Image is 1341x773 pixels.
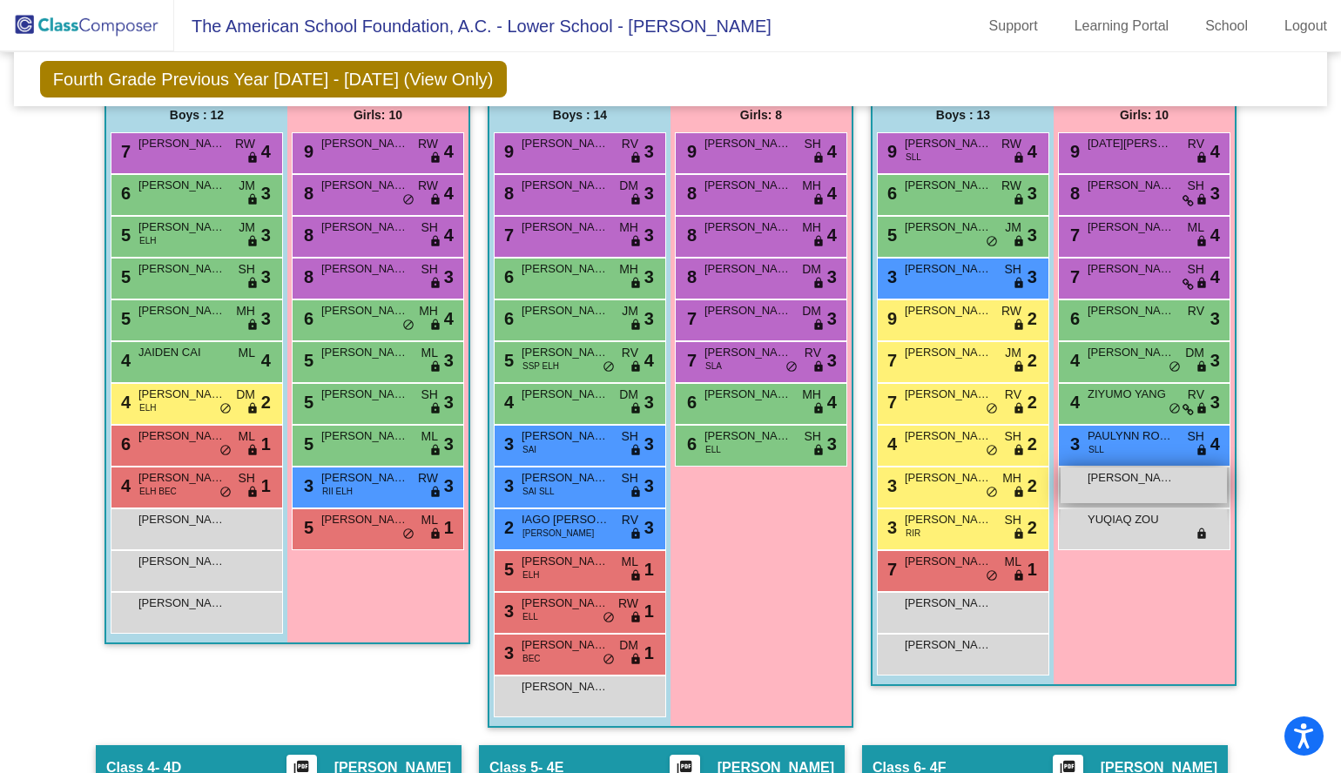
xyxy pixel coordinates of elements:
[622,135,638,153] span: RV
[117,225,131,245] span: 5
[905,427,992,445] span: [PERSON_NAME]
[644,138,654,165] span: 3
[219,444,232,458] span: do_not_disturb_alt
[1188,386,1204,404] span: RV
[1066,267,1080,286] span: 7
[986,402,998,416] span: do_not_disturb_alt
[1013,193,1025,207] span: lock
[622,427,638,446] span: SH
[704,344,792,361] span: [PERSON_NAME]
[630,486,642,500] span: lock
[630,402,642,416] span: lock
[219,402,232,416] span: do_not_disturb_alt
[444,138,454,165] span: 4
[321,177,408,194] span: [PERSON_NAME]
[1001,135,1021,153] span: RW
[812,444,825,458] span: lock
[246,193,259,207] span: lock
[246,444,259,458] span: lock
[522,427,609,445] span: [PERSON_NAME]
[1196,360,1208,374] span: lock
[239,427,255,446] span: ML
[1028,180,1037,206] span: 3
[622,302,638,320] span: JM
[444,306,454,332] span: 4
[300,142,313,161] span: 9
[300,184,313,203] span: 8
[139,401,156,414] span: ELH
[117,142,131,161] span: 7
[812,360,825,374] span: lock
[1028,264,1037,290] span: 3
[287,97,468,132] div: Girls: 10
[630,444,642,458] span: lock
[1169,402,1181,416] span: do_not_disturb_alt
[619,177,638,195] span: DM
[1196,444,1208,458] span: lock
[883,309,897,328] span: 9
[444,180,454,206] span: 4
[1088,260,1175,278] span: [PERSON_NAME]
[239,260,255,279] span: SH
[418,469,438,487] span: RW
[704,135,792,152] span: [PERSON_NAME]
[827,347,837,373] span: 3
[630,235,642,249] span: lock
[117,184,131,203] span: 6
[1013,402,1025,416] span: lock
[522,469,609,487] span: [PERSON_NAME]
[1188,302,1204,320] span: RV
[321,135,408,152] span: [PERSON_NAME]
[321,344,408,361] span: [PERSON_NAME]
[300,309,313,328] span: 6
[246,486,259,500] span: lock
[139,485,177,498] span: ELH BEC
[704,427,792,445] span: [PERSON_NAME]
[261,138,271,165] span: 4
[1088,218,1175,236] span: [PERSON_NAME]
[1088,177,1175,194] span: [PERSON_NAME]
[402,319,414,333] span: do_not_disturb_alt
[644,180,654,206] span: 3
[138,344,226,361] span: JAIDEN CAI
[630,277,642,291] span: lock
[117,267,131,286] span: 5
[644,306,654,332] span: 3
[500,434,514,454] span: 3
[905,344,992,361] span: [PERSON_NAME]
[421,218,438,237] span: SH
[630,151,642,165] span: lock
[322,485,353,498] span: RII ELH
[1210,306,1220,332] span: 3
[883,476,897,495] span: 3
[429,235,441,249] span: lock
[986,235,998,249] span: do_not_disturb_alt
[1210,389,1220,415] span: 3
[1088,469,1175,487] span: [PERSON_NAME] [PERSON_NAME]
[219,486,232,500] span: do_not_disturb_alt
[1028,389,1037,415] span: 2
[905,469,992,487] span: [PERSON_NAME]
[246,319,259,333] span: lock
[622,469,638,487] span: SH
[300,434,313,454] span: 5
[261,347,271,373] span: 4
[236,386,255,404] span: DM
[522,260,609,278] span: [PERSON_NAME]
[1188,177,1204,195] span: SH
[500,309,514,328] span: 6
[1088,386,1175,403] span: ZIYUMO YANG
[683,351,697,370] span: 7
[1270,12,1341,40] a: Logout
[644,347,654,373] span: 4
[117,309,131,328] span: 5
[444,222,454,248] span: 4
[812,151,825,165] span: lock
[500,267,514,286] span: 6
[683,142,697,161] span: 9
[429,360,441,374] span: lock
[321,302,408,319] span: [PERSON_NAME]
[630,319,642,333] span: lock
[500,476,514,495] span: 3
[1013,444,1025,458] span: lock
